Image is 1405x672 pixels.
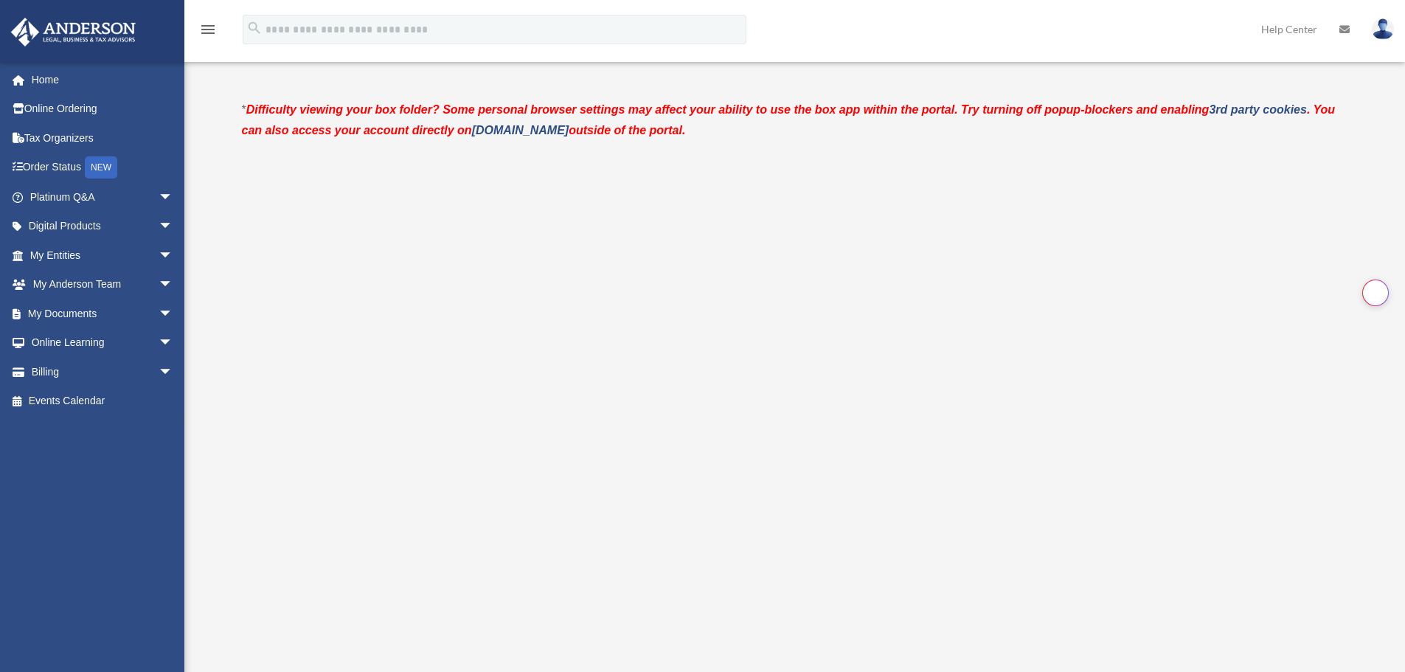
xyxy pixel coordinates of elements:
span: arrow_drop_down [159,357,188,387]
a: Events Calendar [10,387,195,416]
a: Platinum Q&Aarrow_drop_down [10,182,195,212]
a: Billingarrow_drop_down [10,357,195,387]
a: My Documentsarrow_drop_down [10,299,195,328]
a: Home [10,65,195,94]
img: User Pic [1372,18,1394,40]
a: Tax Organizers [10,123,195,153]
span: arrow_drop_down [159,299,188,329]
a: 3rd party cookies [1209,103,1307,116]
a: [DOMAIN_NAME] [472,124,569,136]
a: Order StatusNEW [10,153,195,183]
span: arrow_drop_down [159,182,188,212]
img: Anderson Advisors Platinum Portal [7,18,140,46]
i: menu [199,21,217,38]
a: My Entitiesarrow_drop_down [10,240,195,270]
div: NEW [85,156,117,179]
strong: Difficulty viewing your box folder? Some personal browser settings may affect your ability to use... [242,103,1336,136]
a: Digital Productsarrow_drop_down [10,212,195,241]
span: arrow_drop_down [159,328,188,358]
i: search [246,20,263,36]
span: arrow_drop_down [159,270,188,300]
a: Online Learningarrow_drop_down [10,328,195,358]
a: menu [199,26,217,38]
a: Online Ordering [10,94,195,124]
a: My Anderson Teamarrow_drop_down [10,270,195,299]
span: arrow_drop_down [159,240,188,271]
span: arrow_drop_down [159,212,188,242]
